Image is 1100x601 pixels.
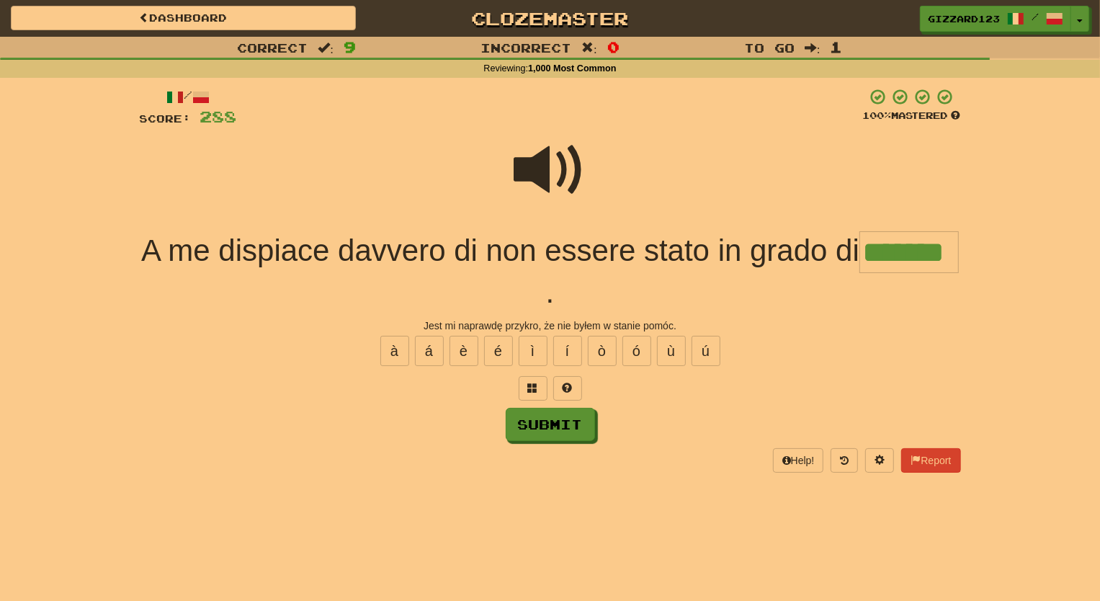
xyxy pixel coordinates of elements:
[805,42,820,54] span: :
[318,42,334,54] span: :
[380,336,409,366] button: à
[773,448,824,473] button: Help!
[657,336,686,366] button: ù
[200,107,237,125] span: 288
[622,336,651,366] button: ó
[484,336,513,366] button: é
[553,376,582,401] button: Single letter hint - you only get 1 per sentence and score half the points! alt+h
[831,38,843,55] span: 1
[450,336,478,366] button: è
[863,110,892,121] span: 100 %
[237,40,308,55] span: Correct
[553,336,582,366] button: í
[546,275,555,309] span: .
[519,336,547,366] button: ì
[607,38,620,55] span: 0
[140,88,237,106] div: /
[692,336,720,366] button: ú
[831,448,858,473] button: Round history (alt+y)
[1032,12,1039,22] span: /
[528,63,616,74] strong: 1,000 Most Common
[344,38,356,55] span: 9
[140,112,192,125] span: Score:
[863,110,961,123] div: Mastered
[901,448,960,473] button: Report
[744,40,795,55] span: To go
[506,408,595,441] button: Submit
[588,336,617,366] button: ò
[519,376,547,401] button: Switch sentence to multiple choice alt+p
[11,6,356,30] a: Dashboard
[920,6,1071,32] a: gizzard123 /
[415,336,444,366] button: á
[581,42,597,54] span: :
[141,233,859,267] span: A me dispiace davvero di non essere stato in grado di
[928,12,1000,25] span: gizzard123
[480,40,571,55] span: Incorrect
[140,319,961,333] div: Jest mi naprawdę przykro, że nie byłem w stanie pomóc.
[377,6,723,31] a: Clozemaster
